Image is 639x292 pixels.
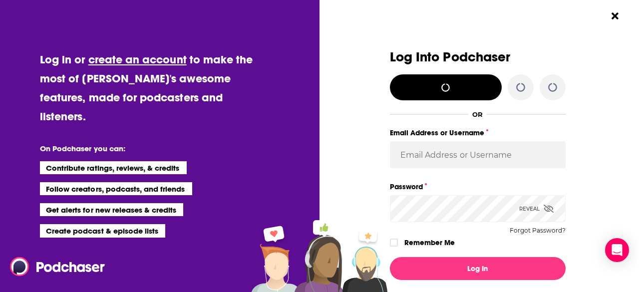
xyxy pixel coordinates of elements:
div: Open Intercom Messenger [605,238,629,262]
label: Password [390,180,566,193]
div: Reveal [519,195,554,222]
li: Contribute ratings, reviews, & credits [40,161,187,174]
div: OR [472,110,483,118]
label: Remember Me [404,236,455,249]
a: create an account [88,52,187,66]
input: Email Address or Username [390,141,566,168]
label: Email Address or Username [390,126,566,139]
img: Podchaser - Follow, Share and Rate Podcasts [10,257,106,276]
h3: Log Into Podchaser [390,50,566,64]
button: Forgot Password? [510,227,566,234]
li: On Podchaser you can: [40,144,240,153]
li: Get alerts for new releases & credits [40,203,183,216]
a: Podchaser - Follow, Share and Rate Podcasts [10,257,98,276]
li: Create podcast & episode lists [40,224,165,237]
button: Log In [390,257,566,280]
button: Close Button [606,6,625,25]
li: Follow creators, podcasts, and friends [40,182,192,195]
